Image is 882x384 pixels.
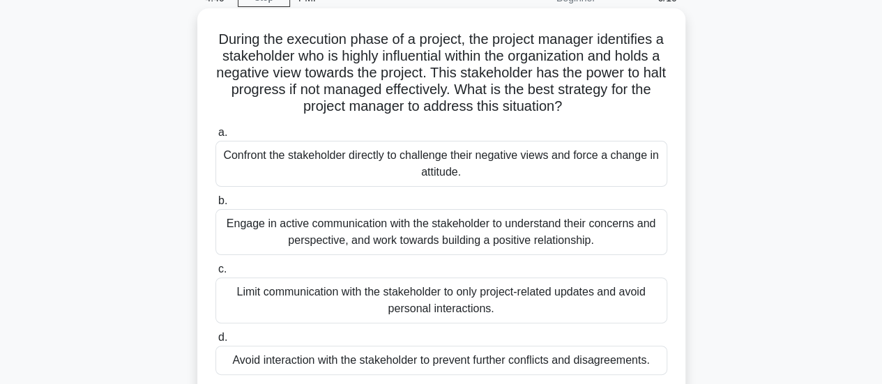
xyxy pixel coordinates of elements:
[218,331,227,343] span: d.
[218,126,227,138] span: a.
[215,277,667,323] div: Limit communication with the stakeholder to only project-related updates and avoid personal inter...
[218,194,227,206] span: b.
[218,263,227,275] span: c.
[215,141,667,187] div: Confront the stakeholder directly to challenge their negative views and force a change in attitude.
[215,346,667,375] div: Avoid interaction with the stakeholder to prevent further conflicts and disagreements.
[214,31,669,116] h5: During the execution phase of a project, the project manager identifies a stakeholder who is high...
[215,209,667,255] div: Engage in active communication with the stakeholder to understand their concerns and perspective,...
